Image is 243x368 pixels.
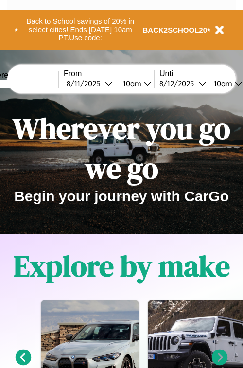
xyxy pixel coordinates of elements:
h1: Explore by make [14,246,230,286]
label: From [64,70,154,78]
button: 10am [115,78,154,88]
div: 8 / 12 / 2025 [159,79,199,88]
button: Back to School savings of 20% in select cities! Ends [DATE] 10am PT.Use code: [18,15,143,45]
b: BACK2SCHOOL20 [143,26,208,34]
button: 8/11/2025 [64,78,115,88]
div: 8 / 11 / 2025 [67,79,105,88]
div: 10am [118,79,144,88]
div: 10am [209,79,235,88]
